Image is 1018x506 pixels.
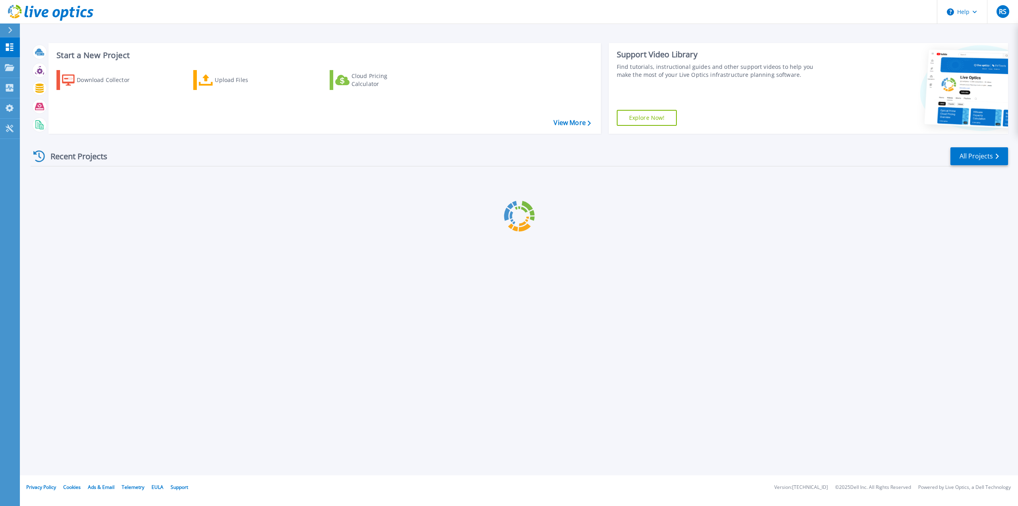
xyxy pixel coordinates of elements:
span: RS [999,8,1006,15]
a: Explore Now! [617,110,677,126]
div: Find tutorials, instructional guides and other support videos to help you make the most of your L... [617,63,823,79]
a: All Projects [950,147,1008,165]
a: Cookies [63,484,81,490]
li: Powered by Live Optics, a Dell Technology [918,485,1011,490]
a: Upload Files [193,70,282,90]
div: Upload Files [215,72,278,88]
a: EULA [152,484,163,490]
a: Cloud Pricing Calculator [330,70,418,90]
a: Ads & Email [88,484,115,490]
a: Download Collector [56,70,145,90]
li: © 2025 Dell Inc. All Rights Reserved [835,485,911,490]
div: Cloud Pricing Calculator [352,72,415,88]
div: Recent Projects [31,147,118,166]
div: Download Collector [77,72,140,88]
a: Support [171,484,188,490]
a: Telemetry [122,484,144,490]
li: Version: [TECHNICAL_ID] [774,485,828,490]
div: Support Video Library [617,49,823,60]
h3: Start a New Project [56,51,591,60]
a: Privacy Policy [26,484,56,490]
a: View More [554,119,591,127]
